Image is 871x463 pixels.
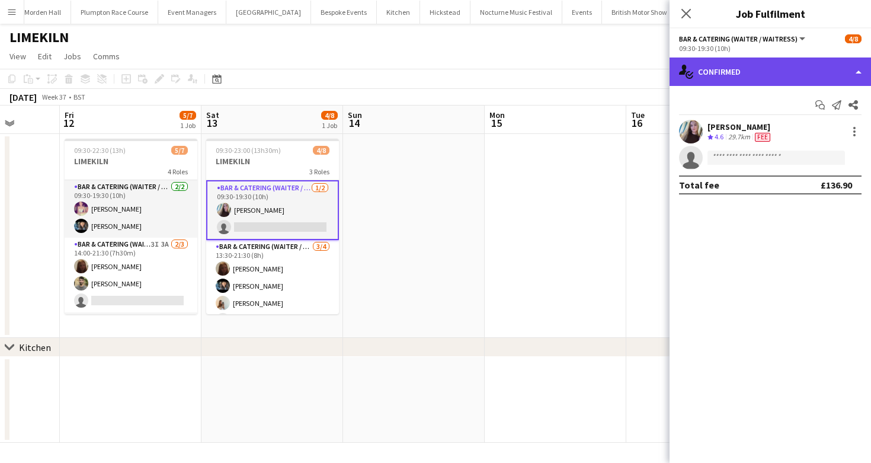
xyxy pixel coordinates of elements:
[74,146,126,155] span: 09:30-22:30 (13h)
[206,180,339,240] app-card-role: Bar & Catering (Waiter / waitress)1/209:30-19:30 (10h)[PERSON_NAME]
[65,238,197,312] app-card-role: Bar & Catering (Waiter / waitress)3I3A2/314:00-21:30 (7h30m)[PERSON_NAME][PERSON_NAME]
[33,49,56,64] a: Edit
[489,110,505,120] span: Mon
[206,139,339,314] app-job-card: 09:30-23:00 (13h30m)4/8LIMEKILN3 RolesBar & Catering (Waiter / waitress)1/209:30-19:30 (10h)[PERS...
[39,92,69,101] span: Week 37
[59,49,86,64] a: Jobs
[38,51,52,62] span: Edit
[311,1,377,24] button: Bespoke Events
[9,28,69,46] h1: LIMEKILN
[206,240,339,332] app-card-role: Bar & Catering (Waiter / waitress)3/413:30-21:30 (8h)[PERSON_NAME][PERSON_NAME][PERSON_NAME]
[65,156,197,167] h3: LIMEKILN
[93,51,120,62] span: Comms
[715,132,723,141] span: 4.6
[88,49,124,64] a: Comms
[65,110,74,120] span: Fri
[309,167,329,176] span: 3 Roles
[206,156,339,167] h3: LIMEKILN
[63,51,81,62] span: Jobs
[65,139,197,314] app-job-card: 09:30-22:30 (13h)5/7LIMEKILN4 RolesBar & Catering (Waiter / waitress)2/209:30-19:30 (10h)[PERSON_...
[602,1,677,24] button: British Motor Show
[158,1,226,24] button: Event Managers
[73,92,85,101] div: BST
[71,1,158,24] button: Plumpton Race Course
[322,121,337,130] div: 1 Job
[470,1,562,24] button: Nocturne Music Festival
[679,34,807,43] button: Bar & Catering (Waiter / waitress)
[171,146,188,155] span: 5/7
[321,111,338,120] span: 4/8
[180,111,196,120] span: 5/7
[348,110,362,120] span: Sun
[670,58,871,86] div: Confirmed
[9,51,26,62] span: View
[726,132,752,142] div: 29.7km
[631,110,645,120] span: Tue
[15,1,71,24] button: Morden Hall
[206,110,219,120] span: Sat
[377,1,420,24] button: Kitchen
[65,180,197,238] app-card-role: Bar & Catering (Waiter / waitress)2/209:30-19:30 (10h)[PERSON_NAME][PERSON_NAME]
[19,341,51,353] div: Kitchen
[216,146,281,155] span: 09:30-23:00 (13h30m)
[226,1,311,24] button: [GEOGRAPHIC_DATA]
[752,132,773,142] div: Crew has different fees then in role
[755,133,770,142] span: Fee
[313,146,329,155] span: 4/8
[204,116,219,130] span: 13
[707,122,773,132] div: [PERSON_NAME]
[9,91,37,103] div: [DATE]
[629,116,645,130] span: 16
[346,116,362,130] span: 14
[562,1,602,24] button: Events
[5,49,31,64] a: View
[679,34,798,43] span: Bar & Catering (Waiter / waitress)
[821,179,852,191] div: £136.90
[168,167,188,176] span: 4 Roles
[679,44,862,53] div: 09:30-19:30 (10h)
[488,116,505,130] span: 15
[63,116,74,130] span: 12
[845,34,862,43] span: 4/8
[679,179,719,191] div: Total fee
[670,6,871,21] h3: Job Fulfilment
[180,121,196,130] div: 1 Job
[420,1,470,24] button: Hickstead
